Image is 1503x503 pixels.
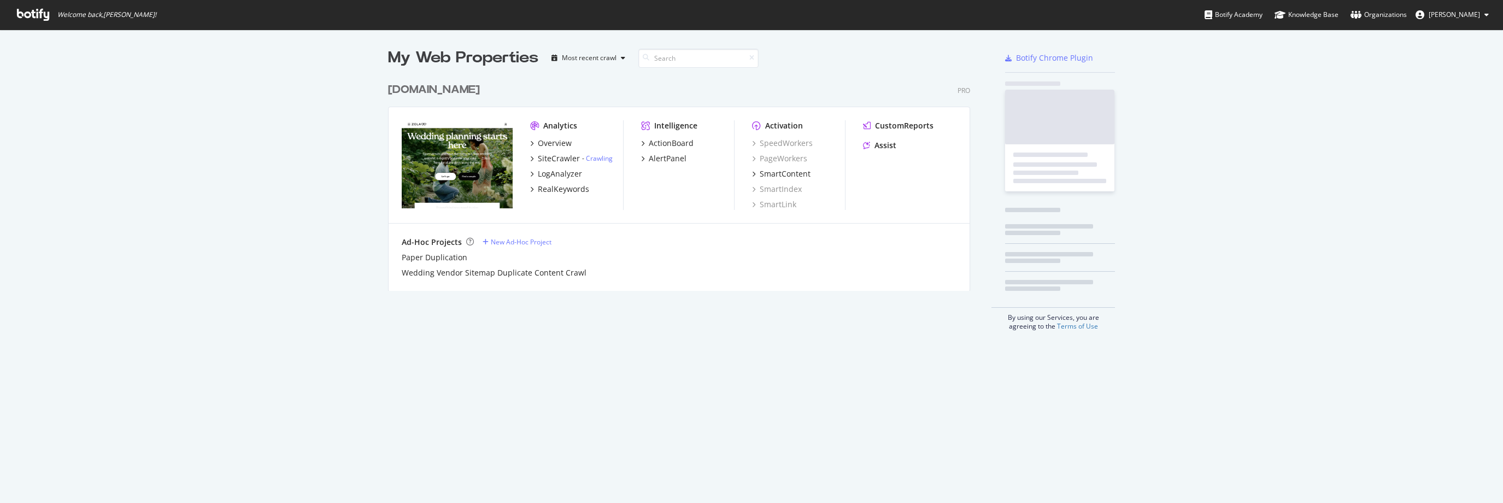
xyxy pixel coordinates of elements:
div: New Ad-Hoc Project [491,237,551,247]
div: LogAnalyzer [538,168,582,179]
a: Wedding Vendor Sitemap Duplicate Content Crawl [402,267,586,278]
img: zola.com [402,120,513,209]
a: New Ad-Hoc Project [483,237,551,247]
a: SmartIndex [752,184,802,195]
a: PageWorkers [752,153,807,164]
div: Intelligence [654,120,697,131]
a: SpeedWorkers [752,138,813,149]
div: grid [388,69,979,291]
div: Overview [538,138,572,149]
div: SmartContent [760,168,811,179]
div: Organizations [1351,9,1407,20]
a: Overview [530,138,572,149]
span: Welcome back, [PERSON_NAME] ! [57,10,156,19]
div: Knowledge Base [1275,9,1338,20]
div: My Web Properties [388,47,538,69]
span: Karl Thumm [1429,10,1480,19]
div: AlertPanel [649,153,686,164]
a: [DOMAIN_NAME] [388,82,484,98]
div: [DOMAIN_NAME] [388,82,480,98]
a: Crawling [586,154,613,163]
a: SiteCrawler- Crawling [530,153,613,164]
a: Paper Duplication [402,252,467,263]
a: AlertPanel [641,153,686,164]
a: CustomReports [863,120,933,131]
button: [PERSON_NAME] [1407,6,1498,24]
div: SiteCrawler [538,153,580,164]
div: Botify Chrome Plugin [1016,52,1093,63]
a: ActionBoard [641,138,694,149]
div: RealKeywords [538,184,589,195]
a: SmartLink [752,199,796,210]
div: Analytics [543,120,577,131]
div: Botify Academy [1205,9,1263,20]
div: Ad-Hoc Projects [402,237,462,248]
div: Activation [765,120,803,131]
div: - [582,154,613,163]
div: Most recent crawl [562,55,617,61]
a: Assist [863,140,896,151]
a: LogAnalyzer [530,168,582,179]
div: ActionBoard [649,138,694,149]
button: Most recent crawl [547,49,630,67]
div: Pro [958,86,970,95]
a: SmartContent [752,168,811,179]
a: RealKeywords [530,184,589,195]
div: Assist [874,140,896,151]
a: Terms of Use [1057,321,1098,331]
div: CustomReports [875,120,933,131]
div: By using our Services, you are agreeing to the [991,307,1115,331]
a: Botify Chrome Plugin [1005,52,1093,63]
input: Search [638,49,759,68]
